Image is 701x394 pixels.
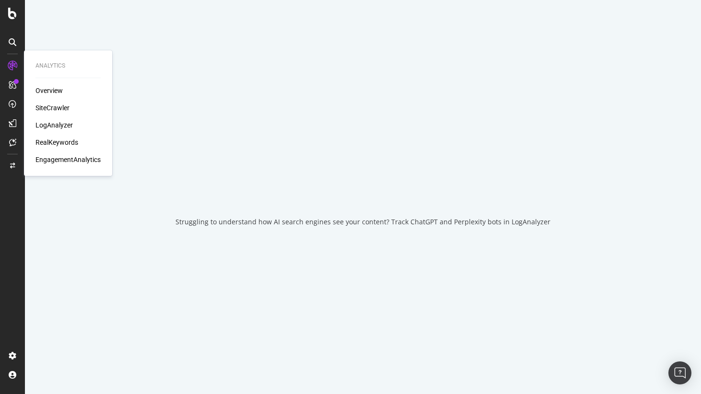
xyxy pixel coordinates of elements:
[35,138,78,147] a: RealKeywords
[668,361,691,384] div: Open Intercom Messenger
[35,86,63,95] a: Overview
[175,217,550,227] div: Struggling to understand how AI search engines see your content? Track ChatGPT and Perplexity bot...
[35,120,73,130] a: LogAnalyzer
[35,103,70,113] a: SiteCrawler
[35,62,101,70] div: Analytics
[35,155,101,164] a: EngagementAnalytics
[328,167,397,202] div: animation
